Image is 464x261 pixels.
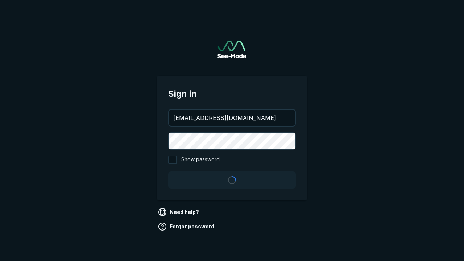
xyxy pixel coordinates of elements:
span: Show password [181,156,220,164]
span: Sign in [168,87,296,100]
a: Need help? [157,206,202,218]
a: Go to sign in [217,41,246,58]
input: your@email.com [169,110,295,126]
a: Forgot password [157,221,217,232]
img: See-Mode Logo [217,41,246,58]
